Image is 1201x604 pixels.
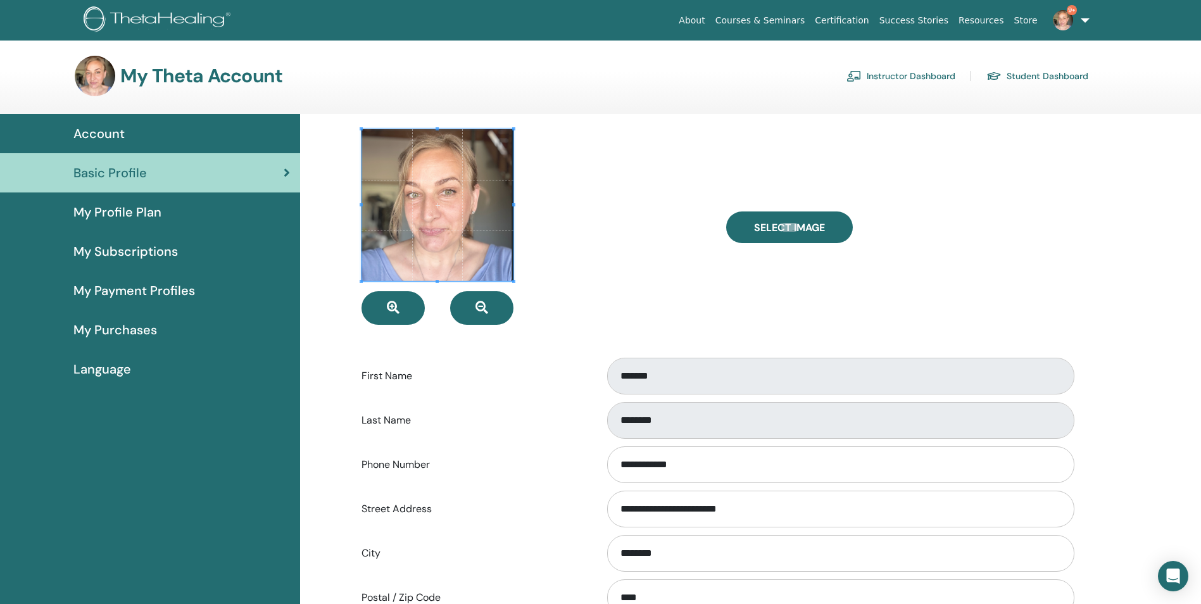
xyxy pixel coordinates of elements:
[75,56,115,96] img: default.jpg
[846,70,862,82] img: chalkboard-teacher.svg
[352,408,595,432] label: Last Name
[73,203,161,222] span: My Profile Plan
[120,65,282,87] h3: My Theta Account
[352,541,595,565] label: City
[84,6,235,35] img: logo.png
[73,242,178,261] span: My Subscriptions
[781,223,798,232] input: Select Image
[73,320,157,339] span: My Purchases
[73,163,147,182] span: Basic Profile
[73,281,195,300] span: My Payment Profiles
[73,124,125,143] span: Account
[810,9,874,32] a: Certification
[986,66,1088,86] a: Student Dashboard
[352,453,595,477] label: Phone Number
[674,9,710,32] a: About
[1158,561,1188,591] div: Open Intercom Messenger
[754,221,825,234] span: Select Image
[1009,9,1043,32] a: Store
[874,9,953,32] a: Success Stories
[73,360,131,379] span: Language
[352,364,595,388] label: First Name
[710,9,810,32] a: Courses & Seminars
[1067,5,1077,15] span: 9+
[1053,10,1073,30] img: default.jpg
[986,71,1002,82] img: graduation-cap.svg
[953,9,1009,32] a: Resources
[352,497,595,521] label: Street Address
[846,66,955,86] a: Instructor Dashboard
